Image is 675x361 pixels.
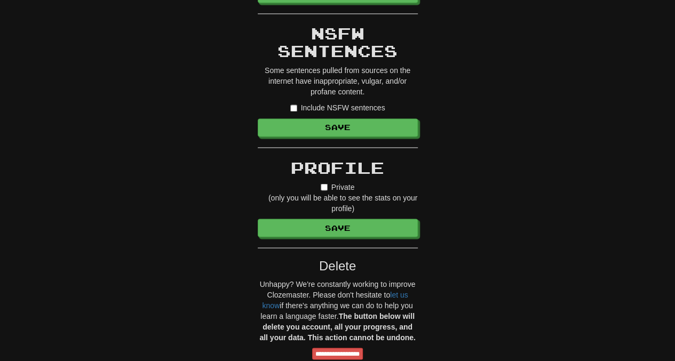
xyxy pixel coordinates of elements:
[258,25,418,60] h2: NSFW Sentences
[258,118,418,137] button: Save
[258,278,418,342] p: Unhappy? We're constantly working to improve Clozemaster. Please don't hesitate to if there's any...
[258,259,418,272] h3: Delete
[259,311,415,341] strong: The button below will delete you account, all your progress, and all your data. This action canno...
[258,219,418,237] button: Save
[262,290,408,309] a: let us know
[290,105,297,111] input: Include NSFW sentences
[258,65,418,97] p: Some sentences pulled from sources on the internet have inappropriate, vulgar, and/or profane con...
[258,181,418,213] label: Private (only you will be able to see the stats on your profile)
[258,158,418,176] h2: Profile
[321,183,328,190] input: Private(only you will be able to see the stats on your profile)
[290,102,385,113] label: Include NSFW sentences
